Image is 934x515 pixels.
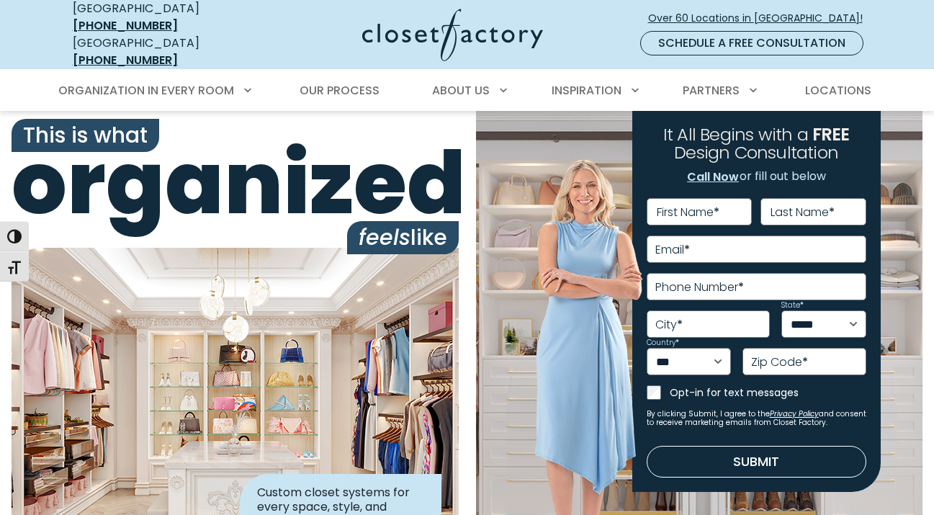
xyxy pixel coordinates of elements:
label: Phone Number [655,282,744,293]
i: feels [359,222,410,253]
span: About Us [432,82,490,99]
label: Email [655,244,690,256]
span: Organization in Every Room [58,82,234,99]
a: Call Now [686,168,740,187]
div: [GEOGRAPHIC_DATA] [73,35,249,69]
span: Over 60 Locations in [GEOGRAPHIC_DATA]! [648,11,874,26]
small: By clicking Submit, I agree to the and consent to receive marketing emails from Closet Factory. [647,410,866,427]
a: Privacy Policy [770,408,819,419]
label: State [781,302,804,309]
span: organized [12,140,459,227]
label: First Name [657,207,719,218]
span: Locations [805,82,871,99]
label: Zip Code [751,357,808,368]
label: City [655,319,683,331]
span: It All Begins with a [663,122,808,146]
button: Submit [647,446,866,478]
a: Schedule a Free Consultation [640,31,863,55]
span: like [347,221,459,254]
a: [PHONE_NUMBER] [73,17,178,34]
span: Our Process [300,82,380,99]
span: This is what [12,119,159,152]
label: Opt-in for text messages [670,385,866,400]
a: [PHONE_NUMBER] [73,52,178,68]
p: or fill out below [686,168,826,187]
a: Over 60 Locations in [GEOGRAPHIC_DATA]! [647,6,875,31]
span: Inspiration [552,82,621,99]
label: Country [647,339,679,346]
span: FREE [812,122,850,146]
nav: Primary Menu [48,71,886,111]
span: Design Consultation [674,141,838,165]
img: Closet Factory Logo [362,9,543,61]
label: Last Name [771,207,835,218]
span: Partners [683,82,740,99]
